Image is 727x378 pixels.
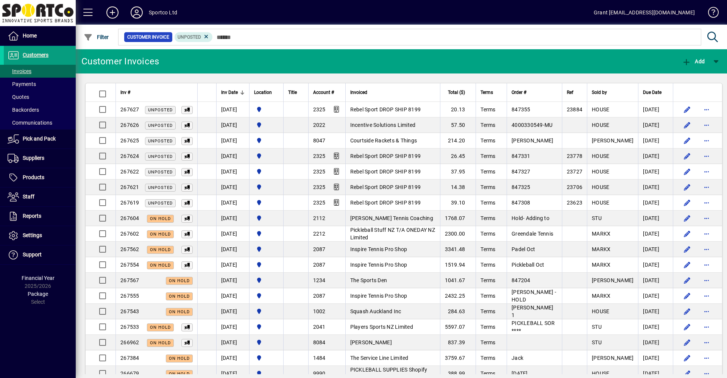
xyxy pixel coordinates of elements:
[440,102,476,117] td: 20.13
[216,257,249,273] td: [DATE]
[638,319,673,335] td: [DATE]
[481,184,495,190] span: Terms
[254,245,279,253] span: Sportco Ltd Warehouse
[481,88,493,97] span: Terms
[638,133,673,148] td: [DATE]
[148,185,173,190] span: Unposted
[481,277,495,283] span: Terms
[592,355,633,361] span: [PERSON_NAME]
[700,336,713,348] button: More options
[148,108,173,112] span: Unposted
[4,65,76,78] a: Invoices
[700,166,713,178] button: More options
[120,324,139,330] span: 267533
[313,324,326,330] span: 2041
[481,339,495,345] span: Terms
[8,94,29,100] span: Quotes
[700,197,713,209] button: More options
[23,52,48,58] span: Customers
[481,355,495,361] span: Terms
[216,304,249,319] td: [DATE]
[440,335,476,350] td: 837.39
[216,242,249,257] td: [DATE]
[481,308,495,314] span: Terms
[120,153,139,159] span: 267624
[125,6,149,19] button: Profile
[700,103,713,116] button: More options
[350,262,407,268] span: Inspire Tennis Pro Shop
[84,34,109,40] span: Filter
[4,207,76,226] a: Reports
[592,169,609,175] span: HOUSE
[592,339,602,345] span: STU
[221,88,245,97] div: Inv Date
[313,88,341,97] div: Account #
[350,246,407,252] span: Inspire Tennis Pro Shop
[512,370,528,376] span: [DATE]
[681,103,693,116] button: Edit
[254,88,272,97] span: Location
[350,153,421,159] span: Rebel Sport DROP SHIP 8199
[440,133,476,148] td: 214.20
[120,355,139,361] span: 267384
[681,305,693,317] button: Edit
[120,88,130,97] span: Inv #
[254,88,279,97] div: Location
[313,106,326,112] span: 2325
[4,149,76,168] a: Suppliers
[313,231,326,237] span: 2212
[700,259,713,271] button: More options
[82,30,111,44] button: Filter
[567,88,573,97] span: Ref
[592,246,610,252] span: MARKX
[313,200,326,206] span: 2325
[592,106,609,112] span: HOUSE
[313,184,326,190] span: 2325
[481,370,495,376] span: Terms
[512,88,557,97] div: Order #
[216,195,249,211] td: [DATE]
[638,164,673,180] td: [DATE]
[700,119,713,131] button: More options
[148,154,173,159] span: Unposted
[120,339,139,345] span: 266962
[4,168,76,187] a: Products
[216,164,249,180] td: [DATE]
[567,200,582,206] span: 23623
[120,231,139,237] span: 267602
[567,153,582,159] span: 23778
[592,262,610,268] span: MARKX
[481,231,495,237] span: Terms
[216,273,249,288] td: [DATE]
[512,231,553,237] span: Greendale Tennis
[481,324,495,330] span: Terms
[512,355,523,361] span: Jack
[23,232,42,238] span: Settings
[221,88,238,97] span: Inv Date
[481,122,495,128] span: Terms
[567,184,582,190] span: 23706
[313,370,326,376] span: 9990
[638,335,673,350] td: [DATE]
[313,246,326,252] span: 2087
[350,106,421,112] span: Rebel Sport DROP SHIP 8199
[23,194,34,200] span: Staff
[700,150,713,162] button: More options
[512,106,530,112] span: 847355
[682,58,705,64] span: Add
[120,370,139,376] span: 266679
[120,277,139,283] span: 267567
[512,246,535,252] span: Padel Oct
[512,305,553,318] span: [PERSON_NAME] 1
[120,246,139,252] span: 267562
[350,184,421,190] span: Rebel Sport DROP SHIP 8199
[313,137,326,144] span: 8047
[120,200,139,206] span: 267619
[350,227,435,241] span: Pickleball Stuff NZ T/A ONEDAY NZ Limited
[120,308,139,314] span: 267543
[592,324,602,330] span: STU
[643,88,661,97] span: Due Date
[567,169,582,175] span: 23727
[445,88,472,97] div: Total ($)
[350,215,433,221] span: [PERSON_NAME] Tennis Coaching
